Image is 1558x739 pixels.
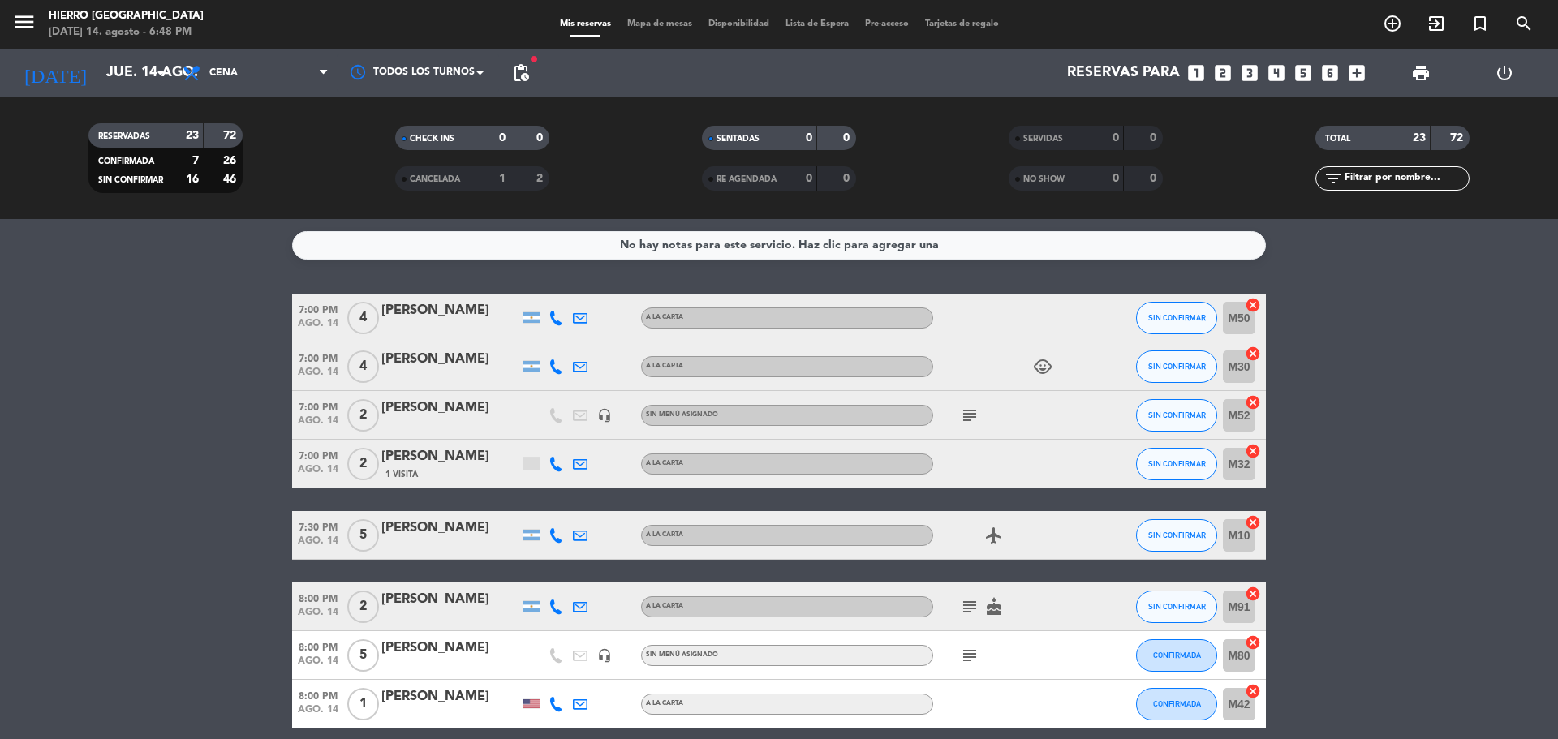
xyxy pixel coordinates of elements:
[347,399,379,432] span: 2
[292,704,344,723] span: ago. 14
[917,19,1007,28] span: Tarjetas de regalo
[381,638,519,659] div: [PERSON_NAME]
[1411,63,1431,83] span: print
[1148,531,1206,539] span: SIN CONFIRMAR
[98,132,150,140] span: RESERVADAS
[499,173,506,184] strong: 1
[98,176,163,184] span: SIN CONFIRMAR
[960,646,979,665] i: subject
[1136,302,1217,334] button: SIN CONFIRMAR
[646,314,683,320] span: A la carta
[1136,350,1217,383] button: SIN CONFIRMAR
[381,300,519,321] div: [PERSON_NAME]
[1153,699,1201,708] span: CONFIRMADA
[292,607,344,625] span: ago. 14
[1148,410,1206,419] span: SIN CONFIRMAR
[410,135,454,143] span: CHECK INS
[347,302,379,334] span: 4
[186,174,199,185] strong: 16
[1186,62,1207,84] i: looks_one
[1239,62,1260,84] i: looks_3
[292,445,344,464] span: 7:00 PM
[1136,591,1217,623] button: SIN CONFIRMAR
[292,655,344,674] span: ago. 14
[347,639,379,672] span: 5
[1319,62,1341,84] i: looks_6
[381,446,519,467] div: [PERSON_NAME]
[843,173,853,184] strong: 0
[646,363,683,369] span: A la carta
[347,519,379,552] span: 5
[619,19,700,28] span: Mapa de mesas
[381,518,519,539] div: [PERSON_NAME]
[1148,313,1206,322] span: SIN CONFIRMAR
[151,63,170,83] i: arrow_drop_down
[857,19,917,28] span: Pre-acceso
[292,397,344,415] span: 7:00 PM
[1150,173,1160,184] strong: 0
[292,348,344,367] span: 7:00 PM
[292,535,344,554] span: ago. 14
[223,130,239,141] strong: 72
[1450,132,1466,144] strong: 72
[511,63,531,83] span: pending_actions
[1346,62,1367,84] i: add_box
[347,591,379,623] span: 2
[499,132,506,144] strong: 0
[1136,448,1217,480] button: SIN CONFIRMAR
[223,174,239,185] strong: 46
[12,10,37,40] button: menu
[646,531,683,538] span: A la carta
[1153,651,1201,660] span: CONFIRMADA
[1136,688,1217,720] button: CONFIRMADA
[292,637,344,655] span: 8:00 PM
[1113,173,1119,184] strong: 0
[381,349,519,370] div: [PERSON_NAME]
[1245,346,1261,362] i: cancel
[1148,362,1206,371] span: SIN CONFIRMAR
[292,685,344,704] span: 8:00 PM
[777,19,857,28] span: Lista de Espera
[1245,683,1261,699] i: cancel
[646,411,718,418] span: Sin menú asignado
[960,406,979,425] i: subject
[12,10,37,34] i: menu
[385,468,418,481] span: 1 Visita
[1212,62,1233,84] i: looks_two
[410,175,460,183] span: CANCELADA
[1033,357,1052,376] i: child_care
[700,19,777,28] span: Disponibilidad
[1383,14,1402,33] i: add_circle_outline
[1136,519,1217,552] button: SIN CONFIRMAR
[1067,65,1180,81] span: Reservas para
[347,688,379,720] span: 1
[292,367,344,385] span: ago. 14
[552,19,619,28] span: Mis reservas
[292,415,344,434] span: ago. 14
[1325,135,1350,143] span: TOTAL
[597,408,612,423] i: headset_mic
[529,54,539,64] span: fiber_manual_record
[347,448,379,480] span: 2
[806,173,812,184] strong: 0
[597,648,612,663] i: headset_mic
[292,517,344,535] span: 7:30 PM
[1113,132,1119,144] strong: 0
[536,132,546,144] strong: 0
[1470,14,1490,33] i: turned_in_not
[292,299,344,318] span: 7:00 PM
[1427,14,1446,33] i: exit_to_app
[1023,175,1065,183] span: NO SHOW
[192,155,199,166] strong: 7
[646,651,718,658] span: Sin menú asignado
[717,135,760,143] span: SENTADAS
[292,318,344,337] span: ago. 14
[49,24,204,41] div: [DATE] 14. agosto - 6:48 PM
[1323,169,1343,188] i: filter_list
[1136,399,1217,432] button: SIN CONFIRMAR
[717,175,777,183] span: RE AGENDADA
[223,155,239,166] strong: 26
[984,526,1004,545] i: airplanemode_active
[209,67,238,79] span: Cena
[1023,135,1063,143] span: SERVIDAS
